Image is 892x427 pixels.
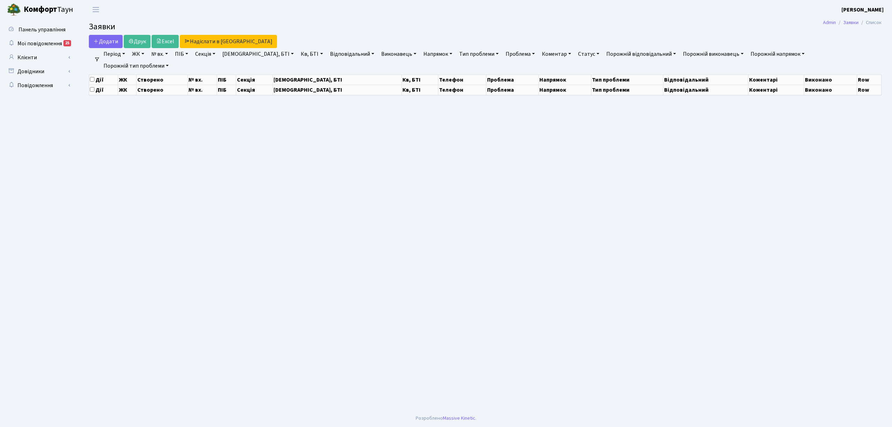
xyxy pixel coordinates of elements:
a: Заявки [843,19,859,26]
a: Проблема [503,48,538,60]
th: Секція [236,75,273,85]
a: Період [101,48,128,60]
a: Надіслати в [GEOGRAPHIC_DATA] [180,35,277,48]
a: Admin [823,19,836,26]
div: 25 [63,40,71,46]
a: Виконавець [378,48,419,60]
th: Виконано [804,85,857,95]
span: Заявки [89,21,115,33]
th: [DEMOGRAPHIC_DATA], БТІ [272,85,402,95]
th: Кв, БТІ [402,75,438,85]
th: Дії [89,85,118,95]
nav: breadcrumb [813,15,892,30]
th: Телефон [438,75,486,85]
th: Тип проблеми [591,85,663,95]
th: № вх. [187,85,217,95]
th: Створено [136,75,187,85]
th: Напрямок [539,85,591,95]
th: Виконано [804,75,857,85]
th: Row [857,85,882,95]
a: Довідники [3,64,73,78]
th: Проблема [486,75,538,85]
span: Панель управління [18,26,66,33]
div: Розроблено . [416,414,476,422]
span: Таун [24,4,73,16]
li: Список [859,19,882,26]
th: Тип проблеми [591,75,663,85]
span: Мої повідомлення [17,40,62,47]
th: Напрямок [539,75,591,85]
th: Секція [236,85,273,95]
th: Створено [136,85,187,95]
a: Порожній відповідальний [603,48,679,60]
a: Коментар [539,48,574,60]
a: Панель управління [3,23,73,37]
a: Напрямок [421,48,455,60]
a: Клієнти [3,51,73,64]
a: Статус [575,48,602,60]
a: ЖК [129,48,147,60]
a: Excel [152,35,179,48]
a: Тип проблеми [456,48,501,60]
th: Коментарі [748,85,804,95]
th: № вх. [187,75,217,85]
th: [DEMOGRAPHIC_DATA], БТІ [272,75,402,85]
th: ЖК [118,85,136,95]
th: ПІБ [217,85,236,95]
th: Дії [89,75,118,85]
a: ПІБ [172,48,191,60]
span: Додати [93,38,118,45]
th: Відповідальний [663,85,748,95]
a: Порожній виконавець [680,48,746,60]
a: Порожній напрямок [748,48,807,60]
th: ПІБ [217,75,236,85]
th: ЖК [118,75,136,85]
a: Відповідальний [327,48,377,60]
a: Massive Kinetic [443,414,475,422]
img: logo.png [7,3,21,17]
th: Row [857,75,882,85]
a: № вх. [148,48,171,60]
a: Повідомлення [3,78,73,92]
th: Відповідальний [663,75,748,85]
a: Порожній тип проблеми [101,60,171,72]
a: [DEMOGRAPHIC_DATA], БТІ [220,48,297,60]
th: Проблема [486,85,538,95]
a: Додати [89,35,123,48]
th: Кв, БТІ [402,85,438,95]
a: Друк [124,35,151,48]
th: Коментарі [748,75,804,85]
th: Телефон [438,85,486,95]
b: Комфорт [24,4,57,15]
a: Мої повідомлення25 [3,37,73,51]
button: Переключити навігацію [87,4,105,15]
a: Кв, БТІ [298,48,325,60]
a: Секція [192,48,218,60]
a: [PERSON_NAME] [841,6,884,14]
